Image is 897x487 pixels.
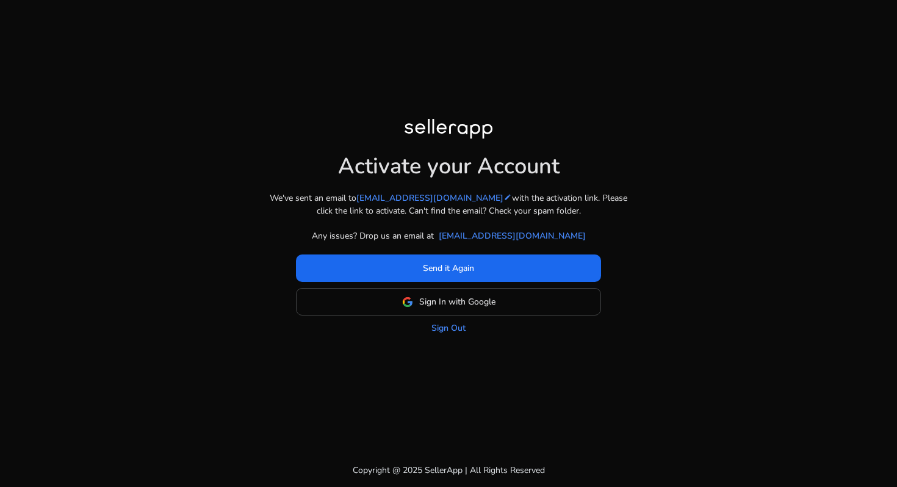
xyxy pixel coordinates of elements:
button: Send it Again [296,254,601,282]
a: Sign Out [431,322,466,334]
a: [EMAIL_ADDRESS][DOMAIN_NAME] [439,229,586,242]
p: We've sent an email to with the activation link. Please click the link to activate. Can't find th... [265,192,632,217]
p: Any issues? Drop us an email at [312,229,434,242]
span: Sign In with Google [419,295,495,308]
button: Sign In with Google [296,288,601,316]
a: [EMAIL_ADDRESS][DOMAIN_NAME] [356,192,512,204]
img: google-logo.svg [402,297,413,308]
h1: Activate your Account [338,143,560,179]
mat-icon: edit [503,193,512,201]
span: Send it Again [423,262,474,275]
